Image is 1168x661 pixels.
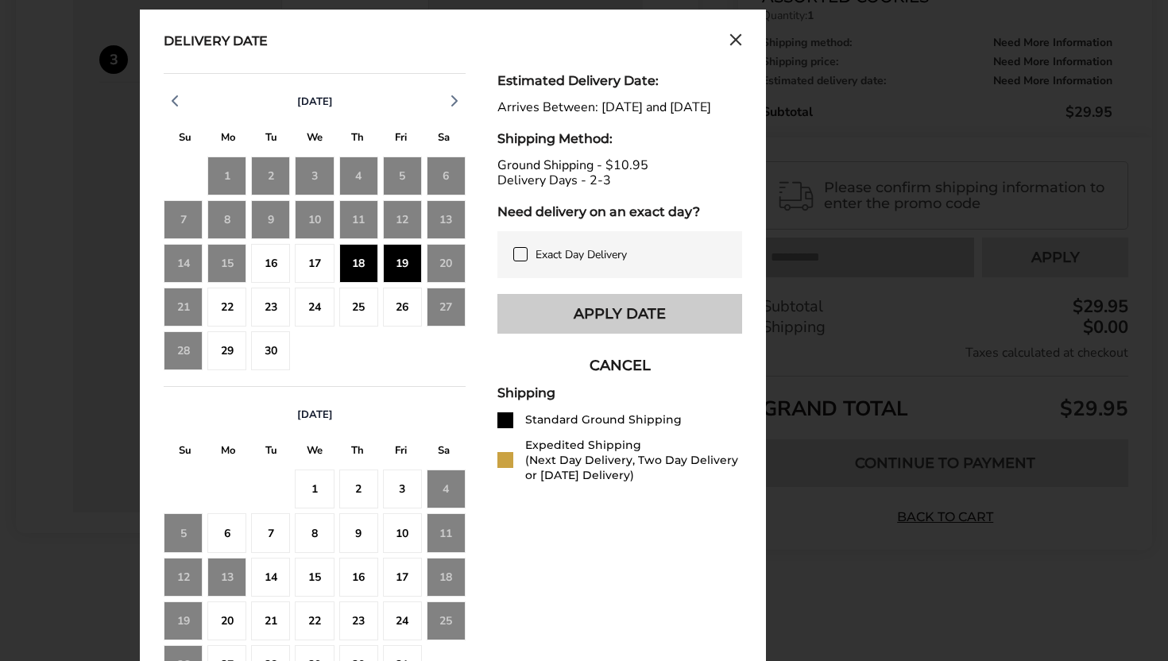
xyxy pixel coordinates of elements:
span: Exact Day Delivery [536,247,627,262]
div: T [250,127,293,152]
div: Standard Ground Shipping [525,412,682,427]
button: Apply Date [497,294,742,334]
div: Need delivery on an exact day? [497,204,742,219]
div: F [379,127,422,152]
div: M [207,440,249,465]
div: Shipping Method: [497,131,742,146]
div: Shipping [497,385,742,400]
div: S [164,440,207,465]
div: Estimated Delivery Date: [497,73,742,88]
div: F [379,440,422,465]
span: [DATE] [297,408,333,422]
button: Close calendar [729,33,742,51]
div: W [293,440,336,465]
div: W [293,127,336,152]
div: T [336,440,379,465]
div: Delivery Date [164,33,268,51]
div: S [423,440,466,465]
div: Ground Shipping - $10.95 Delivery Days - 2-3 [497,158,742,188]
div: S [423,127,466,152]
div: T [336,127,379,152]
div: T [250,440,293,465]
button: [DATE] [291,95,339,109]
div: S [164,127,207,152]
div: M [207,127,249,152]
div: Expedited Shipping (Next Day Delivery, Two Day Delivery or [DATE] Delivery) [525,438,742,483]
button: [DATE] [291,408,339,422]
div: Arrives Between: [DATE] and [DATE] [497,100,742,115]
span: [DATE] [297,95,333,109]
button: CANCEL [497,346,742,385]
